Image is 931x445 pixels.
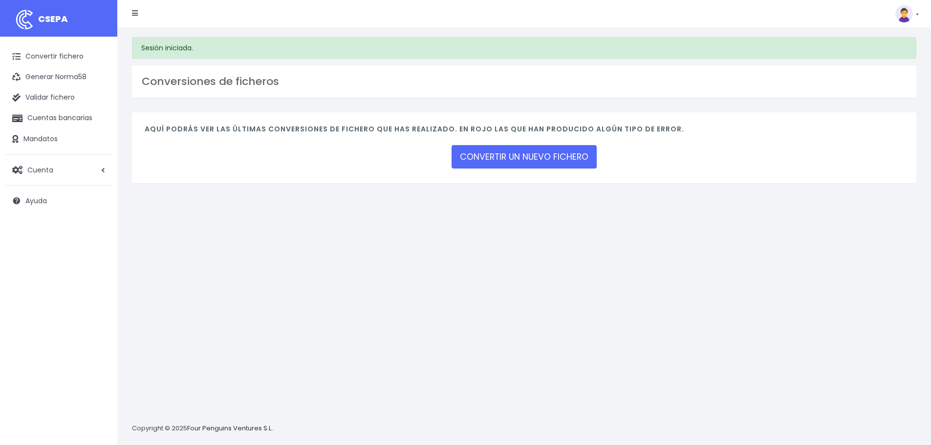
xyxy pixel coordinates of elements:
a: Generar Norma58 [5,67,112,87]
div: Sesión iniciada. [132,37,916,59]
a: Mandatos [5,129,112,149]
a: Cuenta [5,160,112,180]
h3: Conversiones de ficheros [142,75,907,88]
p: Copyright © 2025 . [132,424,274,434]
span: CSEPA [38,13,68,25]
img: logo [12,7,37,32]
span: Ayuda [25,196,47,206]
a: Ayuda [5,191,112,211]
span: Cuenta [27,165,53,174]
a: Validar fichero [5,87,112,108]
a: Four Penguins Ventures S.L. [187,424,273,433]
h4: Aquí podrás ver las últimas conversiones de fichero que has realizado. En rojo las que han produc... [145,125,904,138]
a: CONVERTIR UN NUEVO FICHERO [452,145,597,169]
a: Convertir fichero [5,46,112,67]
a: Cuentas bancarias [5,108,112,128]
img: profile [895,5,913,22]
